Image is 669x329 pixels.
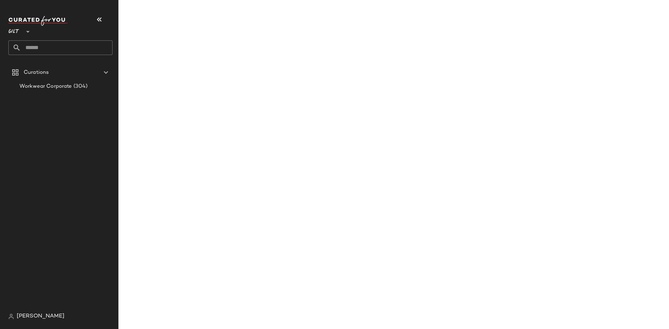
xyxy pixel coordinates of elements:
span: Gilt [8,24,20,36]
span: [PERSON_NAME] [17,312,64,321]
span: (304) [72,83,88,91]
img: cfy_white_logo.C9jOOHJF.svg [8,16,68,26]
span: Curations [24,69,49,77]
span: Workwear Corporate [20,83,72,91]
img: svg%3e [8,314,14,319]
